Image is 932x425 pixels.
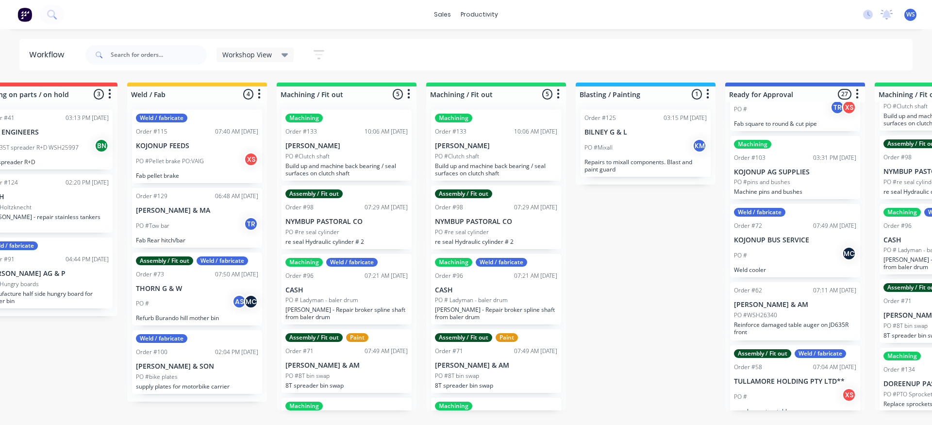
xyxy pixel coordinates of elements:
div: Weld / fabricate [136,114,187,122]
div: BN [94,138,109,153]
p: PO # [734,251,747,260]
div: Order #12503:15 PM [DATE]BILNEY G & LPO #MixallKMRepairs to mixall components. Blast and paint guard [581,110,711,177]
p: re seal Hydraulic cylinder # 2 [435,238,557,245]
div: 03:15 PM [DATE] [664,114,707,122]
p: PO # [136,299,149,308]
div: Order #98 [285,203,314,212]
div: 02:20 PM [DATE] [66,178,109,187]
div: MachiningOrder #13310:06 AM [DATE][PERSON_NAME]PO #Clutch shaftBuild up and machine back bearing ... [431,110,561,181]
div: Weld / fabricate [795,349,846,358]
span: WS [906,10,915,19]
p: Machine pins and bushes [734,188,856,195]
p: Repairs to mixall components. Blast and paint guard [584,158,707,173]
div: XS [842,100,856,115]
div: 07:49 AM [DATE] [813,221,856,230]
div: 03:13 PM [DATE] [66,114,109,122]
p: PO #WSH26340 [734,311,777,320]
p: PO #Tow bar [136,221,169,230]
div: 07:40 AM [DATE] [215,127,258,136]
p: 8T spreader bin swap [285,382,408,389]
div: Assembly / Fit out [285,333,343,342]
div: Paint [496,333,518,342]
div: Order #133 [285,127,317,136]
p: PO #8T bin swap [883,322,928,330]
p: PO #Clutch shaft [285,152,330,161]
p: Fab square to round & cut pipe [734,120,856,127]
div: Weld / fabricateOrder #10002:04 PM [DATE][PERSON_NAME] & SONPO #bike platessupply plates for moto... [132,330,262,394]
div: Order #115 [136,127,167,136]
div: 03:31 PM [DATE] [813,153,856,162]
p: supply new turntable [734,408,856,415]
p: KOJONUP FEEDS [136,142,258,150]
p: Fab pellet brake [136,172,258,179]
img: Factory [17,7,32,22]
div: Order #72 [734,221,762,230]
p: PO # Ladyman - baler drum [435,296,508,305]
p: supply plates for motorbike carrier [136,383,258,390]
p: PO #8T bin swap [435,372,479,380]
div: Order #125 [584,114,616,122]
div: Order #58 [734,363,762,372]
div: 07:49 AM [DATE] [365,347,408,356]
div: 07:11 AM [DATE] [813,286,856,295]
p: PO #Pellet brake PO:VAIG [136,157,204,166]
div: Order #96 [883,221,912,230]
p: Weld cooler [734,266,856,273]
div: Order #134 [883,365,915,374]
p: [PERSON_NAME] & MA [136,206,258,215]
div: Assembly / Fit outPaintOrder #7107:49 AM [DATE][PERSON_NAME] & AMPO #8T bin swap8T spreader bin swap [431,329,561,393]
div: XS [842,388,856,402]
p: PO #Mixall [584,143,613,152]
div: XS [244,152,258,167]
div: Assembly / Fit out [136,256,193,265]
div: Weld / fabricate [476,258,527,267]
div: 06:48 AM [DATE] [215,192,258,201]
div: Order #98 [435,203,463,212]
div: 07:04 AM [DATE] [813,363,856,372]
p: [PERSON_NAME] & AM [734,301,856,309]
p: [PERSON_NAME] & AM [285,361,408,370]
p: Build up and machine back bearing / seal surfaces on clutch shaft [285,162,408,177]
p: [PERSON_NAME] [435,142,557,150]
span: Workshop View [222,50,272,60]
p: Fab Rear hitch/bar [136,237,258,244]
p: CASH [435,286,557,294]
div: 04:44 PM [DATE] [66,255,109,264]
div: Weld / fabricateOrder #7207:49 AM [DATE]KOJONUP BUS SERVICEPO #MCWeld cooler [730,204,860,277]
div: Order #129 [136,192,167,201]
p: NYMBUP PASTORAL CO [435,218,557,226]
div: Workflow [29,49,69,61]
div: MC [244,294,258,309]
div: Order #62 [734,286,762,295]
p: CASH [285,286,408,294]
div: Weld / fabricate [734,208,785,217]
div: Order #96 [435,272,463,280]
input: Search for orders... [111,45,207,65]
p: re seal Hydraulic cylinder # 2 [285,238,408,245]
div: Assembly / Fit outWeld / fabricateOrder #5807:04 AM [DATE]TULLAMORE HOLDING PTY LTD**PO #XSsupply... [730,345,860,419]
div: Order #133 [435,127,466,136]
div: MC [842,246,856,261]
p: THORN G & W [136,285,258,293]
div: Weld / fabricate [136,334,187,343]
p: [PERSON_NAME] - Repair broker spline shaft from baler drum [435,306,557,321]
div: Assembly / Fit outOrder #9807:29 AM [DATE]NYMBUP PASTORAL COPO #re seal cylinderre seal Hydraulic... [431,186,561,249]
div: TR [830,100,845,115]
div: Machining [285,258,323,267]
div: 07:49 AM [DATE] [514,347,557,356]
p: PO #Clutch shaft [435,152,479,161]
div: TR [244,217,258,231]
div: Paint [346,333,368,342]
div: Order #100 [136,348,167,357]
div: Assembly / Fit outOrder #9807:29 AM [DATE]NYMBUP PASTORAL COPO #re seal cylinderre seal Hydraulic... [282,186,412,249]
div: Machining [734,140,771,149]
div: Assembly / Fit out [734,349,791,358]
div: 07:29 AM [DATE] [365,203,408,212]
div: Order #71 [883,297,912,306]
p: NYMBUP PASTORAL CO [285,218,408,226]
div: MachiningOrder #10303:31 PM [DATE]KOJONUP AG SUPPLIESPO #pins and bushesMachine pins and bushes [730,136,860,200]
div: Order #73 [136,270,164,279]
div: Weld / fabricate [197,256,248,265]
div: 10:06 AM [DATE] [514,127,557,136]
p: PO #bike plates [136,373,178,381]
